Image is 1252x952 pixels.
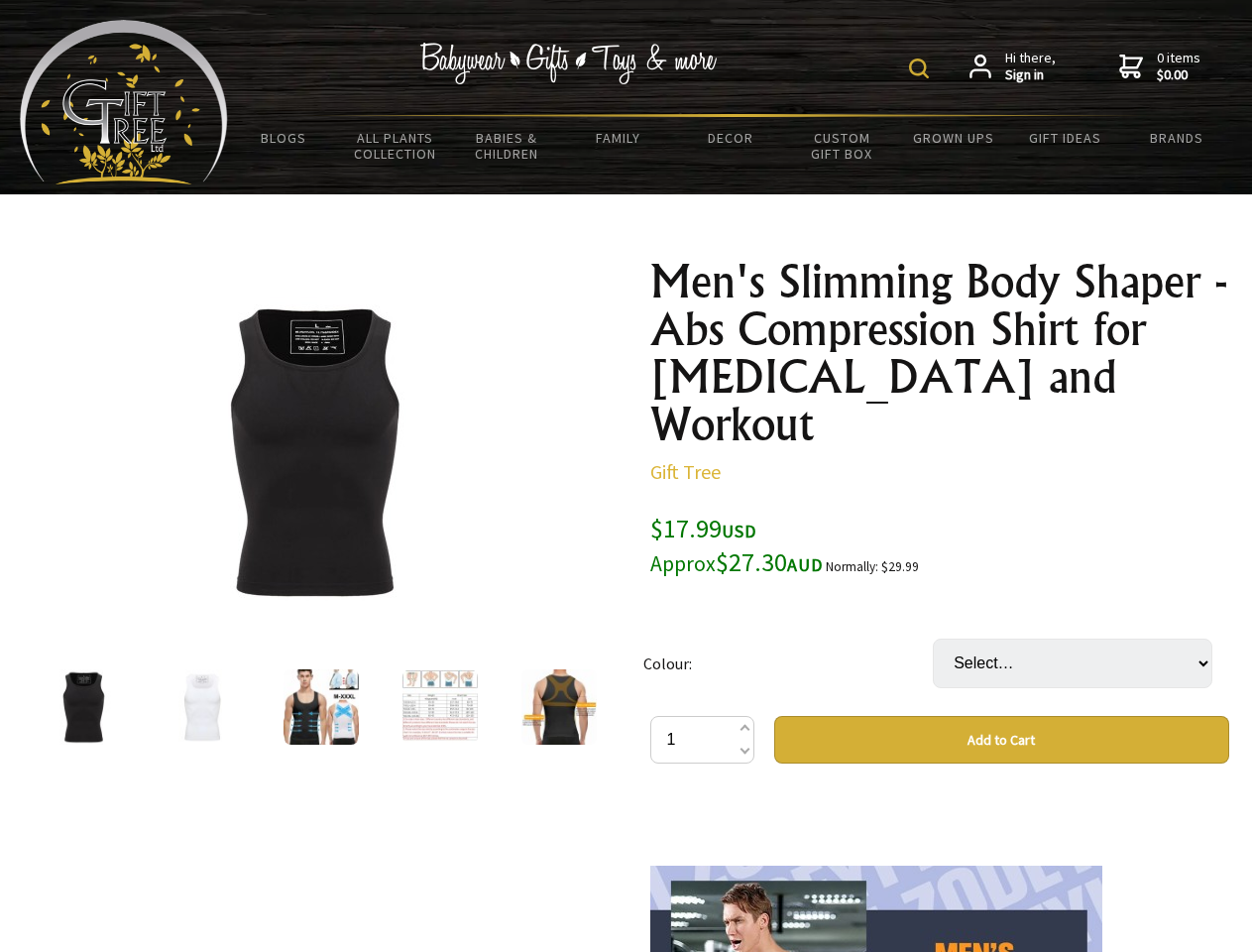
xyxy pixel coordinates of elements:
a: Hi there,Sign in [969,50,1056,84]
a: Grown Ups [897,117,1009,159]
button: Add to Cart [774,716,1229,764]
a: Brands [1121,117,1233,159]
a: All Plants Collection [340,117,452,175]
span: Hi there, [1005,50,1056,84]
span: AUD [787,553,823,576]
strong: $0.00 [1157,66,1200,84]
img: Men's Slimming Body Shaper - Abs Compression Shirt for Gynecomastia and Workout [159,297,468,606]
img: Men's Slimming Body Shaper - Abs Compression Shirt for Gynecomastia and Workout [521,669,597,745]
a: 0 items$0.00 [1119,50,1200,84]
strong: Sign in [1005,66,1056,84]
img: Men's Slimming Body Shaper - Abs Compression Shirt for Gynecomastia and Workout [402,669,478,745]
span: USD [722,520,756,542]
a: Decor [674,117,786,159]
img: Men's Slimming Body Shaper - Abs Compression Shirt for Gynecomastia and Workout [284,669,359,745]
small: Approx [650,550,716,577]
img: Men's Slimming Body Shaper - Abs Compression Shirt for Gynecomastia and Workout [165,669,240,745]
img: product search [909,59,929,78]
td: Colour: [643,611,933,716]
img: Babyware - Gifts - Toys and more... [20,20,228,184]
span: $17.99 $27.30 [650,512,823,578]
a: Custom Gift Box [786,117,898,175]
a: Gift Ideas [1009,117,1121,159]
img: Babywear - Gifts - Toys & more [420,43,718,84]
a: Family [563,117,675,159]
a: Gift Tree [650,459,721,484]
small: Normally: $29.99 [826,558,919,575]
a: BLOGS [228,117,340,159]
img: Men's Slimming Body Shaper - Abs Compression Shirt for Gynecomastia and Workout [46,669,121,745]
h1: Men's Slimming Body Shaper - Abs Compression Shirt for [MEDICAL_DATA] and Workout [650,258,1229,448]
a: Babies & Children [451,117,563,175]
span: 0 items [1157,49,1200,84]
